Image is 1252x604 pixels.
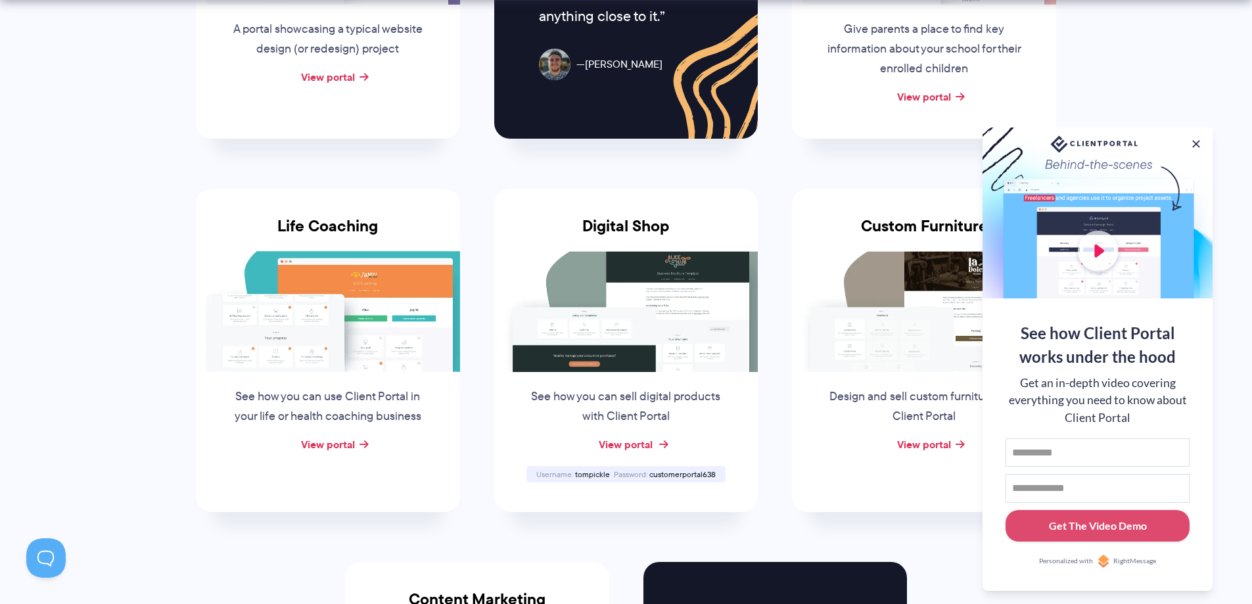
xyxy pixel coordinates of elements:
[1006,321,1190,369] div: See how Client Portal works under the hood
[614,469,647,480] span: Password
[494,217,758,251] h3: Digital Shop
[792,217,1056,251] h3: Custom Furniture
[575,469,610,480] span: tompickle
[228,387,428,427] p: See how you can use Client Portal in your life or health coaching business
[228,20,428,59] p: A portal showcasing a typical website design (or redesign) project
[1006,375,1190,427] div: Get an in-depth video covering everything you need to know about Client Portal
[1097,555,1110,568] img: Personalized with RightMessage
[1006,555,1190,568] a: Personalized withRightMessage
[824,20,1024,79] p: Give parents a place to find key information about your school for their enrolled children
[301,436,355,452] a: View portal
[599,436,653,452] a: View portal
[824,387,1024,427] p: Design and sell custom furniture with Client Portal
[301,69,355,85] a: View portal
[536,469,573,480] span: Username
[196,217,460,251] h3: Life Coaching
[576,55,662,74] span: [PERSON_NAME]
[1039,556,1093,567] span: Personalized with
[1113,556,1156,567] span: RightMessage
[649,469,716,480] span: customerportal638
[1006,510,1190,542] button: Get The Video Demo
[1049,518,1147,534] div: Get The Video Demo
[526,387,726,427] p: See how you can sell digital products with Client Portal
[26,538,66,578] iframe: Toggle Customer Support
[897,89,951,105] a: View portal
[897,436,951,452] a: View portal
